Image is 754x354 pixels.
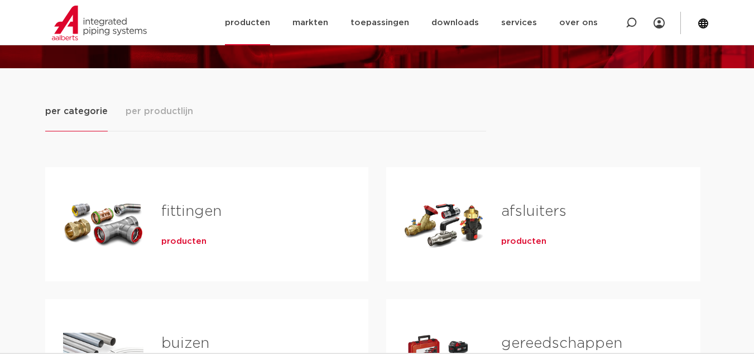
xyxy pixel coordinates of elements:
[126,105,193,118] span: per productlijn
[161,236,206,247] a: producten
[161,204,222,219] a: fittingen
[501,236,546,247] a: producten
[501,336,622,351] a: gereedschappen
[161,336,209,351] a: buizen
[45,105,108,118] span: per categorie
[501,204,566,219] a: afsluiters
